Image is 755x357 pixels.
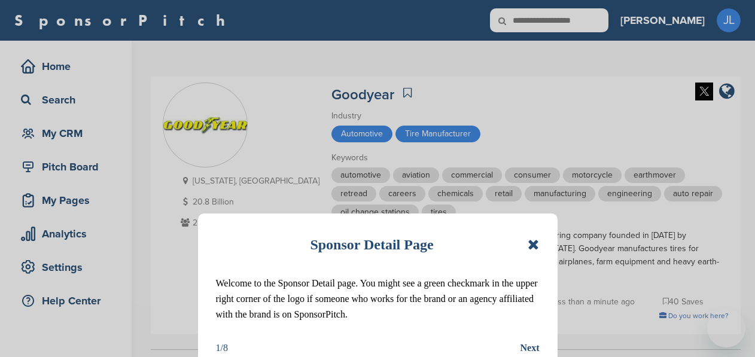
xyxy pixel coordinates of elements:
iframe: Button to launch messaging window [707,309,745,347]
button: Next [520,340,540,356]
h1: Sponsor Detail Page [310,231,433,258]
div: 1/8 [216,340,228,356]
p: Welcome to the Sponsor Detail page. You might see a green checkmark in the upper right corner of ... [216,276,540,322]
